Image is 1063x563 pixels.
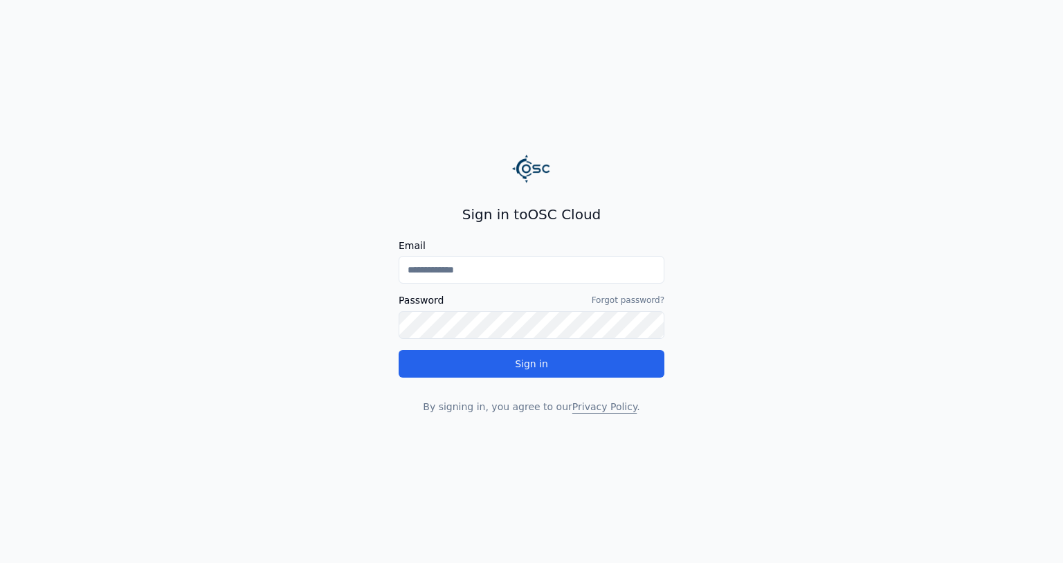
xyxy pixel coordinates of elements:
img: Logo [512,149,551,188]
h2: Sign in to OSC Cloud [399,205,664,224]
button: Sign in [399,350,664,378]
label: Password [399,295,444,305]
a: Privacy Policy [572,401,637,412]
label: Email [399,241,664,250]
a: Forgot password? [592,295,664,306]
p: By signing in, you agree to our . [399,400,664,414]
